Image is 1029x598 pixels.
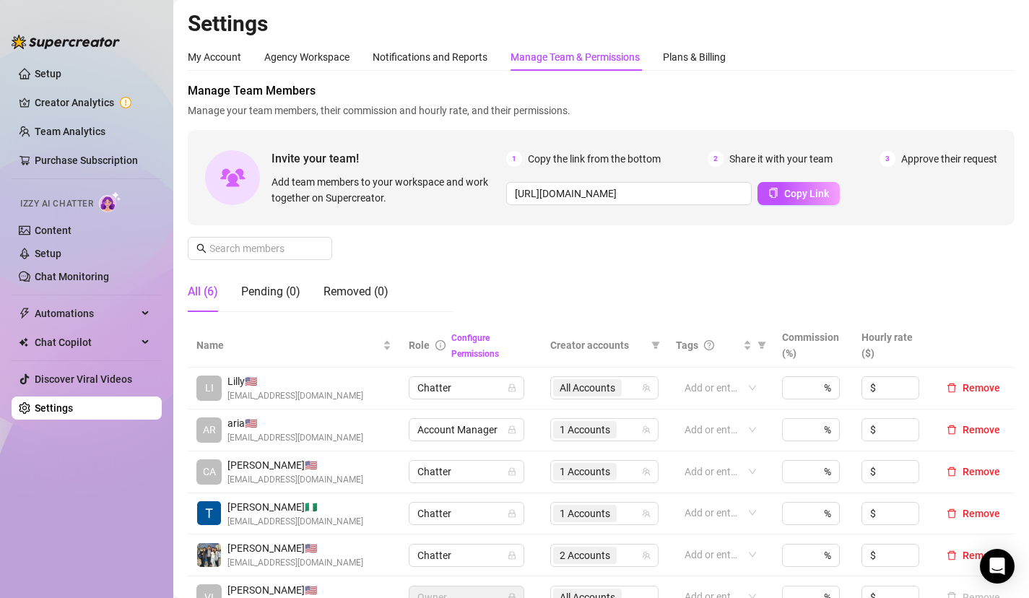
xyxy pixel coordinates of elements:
[528,151,661,167] span: Copy the link from the bottom
[417,377,516,399] span: Chatter
[203,422,216,438] span: AR
[757,182,840,205] button: Copy Link
[553,547,617,564] span: 2 Accounts
[417,461,516,482] span: Chatter
[196,243,207,253] span: search
[227,540,363,556] span: [PERSON_NAME] 🇺🇸
[35,271,109,282] a: Chat Monitoring
[560,422,610,438] span: 1 Accounts
[272,149,506,168] span: Invite your team!
[941,463,1006,480] button: Remove
[35,126,105,137] a: Team Analytics
[550,337,646,353] span: Creator accounts
[188,10,1015,38] h2: Settings
[35,68,61,79] a: Setup
[272,174,500,206] span: Add team members to your workspace and work together on Supercreator.
[35,149,150,172] a: Purchase Subscription
[663,49,726,65] div: Plans & Billing
[264,49,349,65] div: Agency Workspace
[35,402,73,414] a: Settings
[642,551,651,560] span: team
[19,337,28,347] img: Chat Copilot
[35,373,132,385] a: Discover Viral Videos
[227,431,363,445] span: [EMAIL_ADDRESS][DOMAIN_NAME]
[768,188,778,198] span: copy
[508,551,516,560] span: lock
[35,91,150,114] a: Creator Analytics exclamation-circle
[642,509,651,518] span: team
[227,415,363,431] span: aria 🇺🇸
[417,503,516,524] span: Chatter
[941,547,1006,564] button: Remove
[12,35,120,49] img: logo-BBDzfeDw.svg
[947,550,957,560] span: delete
[553,379,622,396] span: All Accounts
[227,499,363,515] span: [PERSON_NAME] 🇳🇬
[417,419,516,441] span: Account Manager
[560,506,610,521] span: 1 Accounts
[19,308,30,319] span: thunderbolt
[227,515,363,529] span: [EMAIL_ADDRESS][DOMAIN_NAME]
[729,151,833,167] span: Share it with your team
[947,383,957,393] span: delete
[35,331,137,354] span: Chat Copilot
[941,505,1006,522] button: Remove
[203,464,216,480] span: CA
[227,373,363,389] span: Lilly 🇺🇸
[209,240,312,256] input: Search members
[642,383,651,392] span: team
[947,425,957,435] span: delete
[506,151,522,167] span: 1
[642,467,651,476] span: team
[676,337,698,353] span: Tags
[560,464,610,480] span: 1 Accounts
[508,467,516,476] span: lock
[708,151,724,167] span: 2
[188,82,1015,100] span: Manage Team Members
[241,283,300,300] div: Pending (0)
[227,582,363,598] span: [PERSON_NAME] 🇺🇸
[963,508,1000,519] span: Remove
[99,191,121,212] img: AI Chatter
[553,421,617,438] span: 1 Accounts
[451,333,499,359] a: Configure Permissions
[757,341,766,350] span: filter
[409,339,430,351] span: Role
[197,543,221,567] img: Jacob Urbanek
[188,103,1015,118] span: Manage your team members, their commission and hourly rate, and their permissions.
[417,545,516,566] span: Chatter
[35,302,137,325] span: Automations
[35,248,61,259] a: Setup
[773,324,853,368] th: Commission (%)
[901,151,997,167] span: Approve their request
[553,505,617,522] span: 1 Accounts
[963,466,1000,477] span: Remove
[704,340,714,350] span: question-circle
[435,340,446,350] span: info-circle
[651,341,660,350] span: filter
[880,151,895,167] span: 3
[511,49,640,65] div: Manage Team & Permissions
[35,225,71,236] a: Content
[560,547,610,563] span: 2 Accounts
[20,197,93,211] span: Izzy AI Chatter
[947,508,957,519] span: delete
[560,380,615,396] span: All Accounts
[373,49,487,65] div: Notifications and Reports
[941,379,1006,396] button: Remove
[227,457,363,473] span: [PERSON_NAME] 🇺🇸
[205,380,214,396] span: LI
[963,424,1000,435] span: Remove
[648,334,663,356] span: filter
[947,467,957,477] span: delete
[188,324,400,368] th: Name
[227,473,363,487] span: [EMAIL_ADDRESS][DOMAIN_NAME]
[553,463,617,480] span: 1 Accounts
[642,425,651,434] span: team
[963,550,1000,561] span: Remove
[980,549,1015,584] div: Open Intercom Messenger
[784,188,829,199] span: Copy Link
[853,324,932,368] th: Hourly rate ($)
[188,283,218,300] div: All (6)
[963,382,1000,394] span: Remove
